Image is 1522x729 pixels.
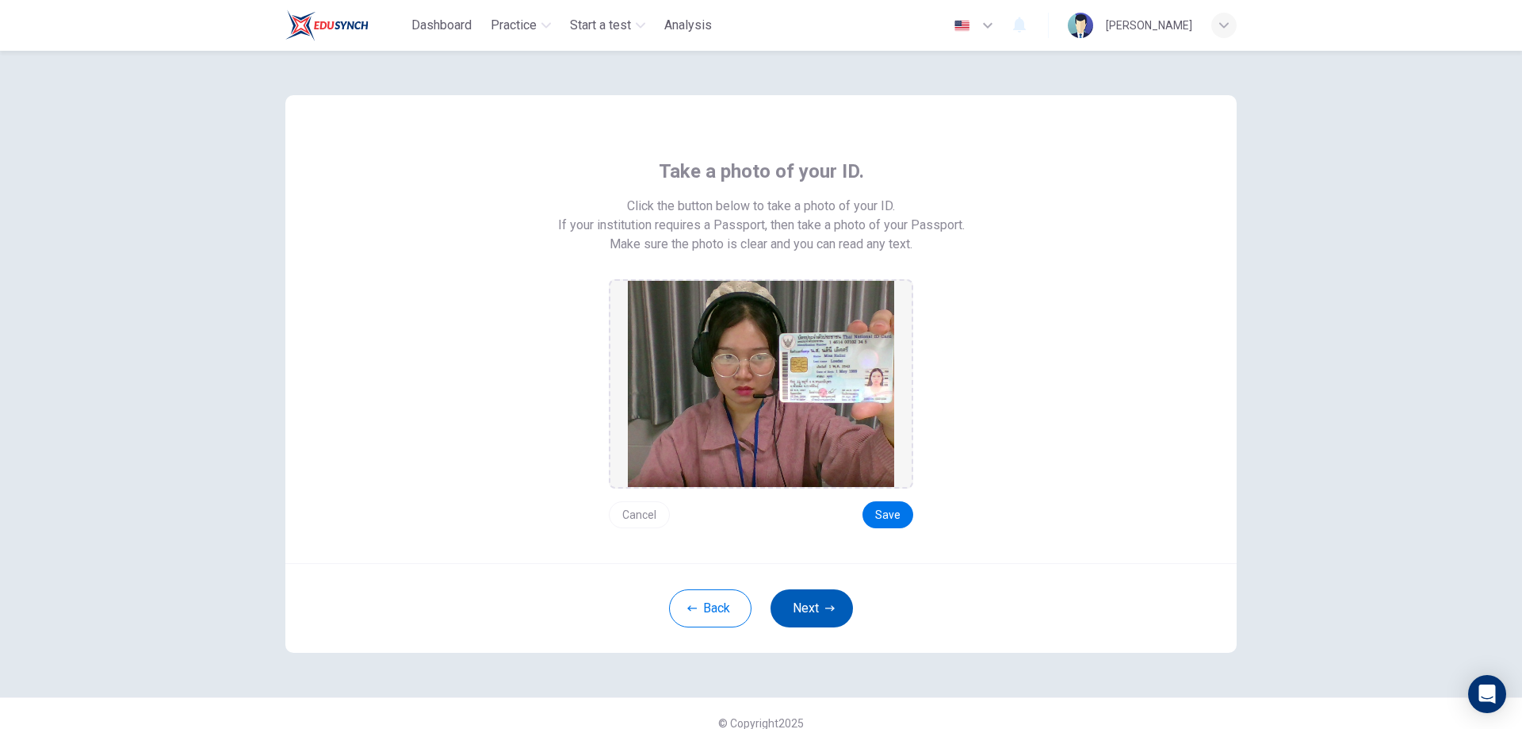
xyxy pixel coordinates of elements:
a: Train Test logo [285,10,405,41]
div: Open Intercom Messenger [1468,675,1506,713]
span: Take a photo of your ID. [659,159,864,184]
button: Back [669,589,751,627]
div: [PERSON_NAME] [1106,16,1192,35]
button: Save [862,501,913,528]
span: Dashboard [411,16,472,35]
span: Start a test [570,16,631,35]
img: preview screemshot [628,281,894,487]
button: Cancel [609,501,670,528]
span: Make sure the photo is clear and you can read any text. [610,235,912,254]
button: Practice [484,11,557,40]
img: Profile picture [1068,13,1093,38]
span: Analysis [664,16,712,35]
img: en [952,20,972,32]
span: Practice [491,16,537,35]
button: Analysis [658,11,718,40]
span: Click the button below to take a photo of your ID. If your institution requires a Passport, then ... [558,197,965,235]
button: Dashboard [405,11,478,40]
img: Train Test logo [285,10,369,41]
button: Start a test [564,11,652,40]
button: Next [771,589,853,627]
